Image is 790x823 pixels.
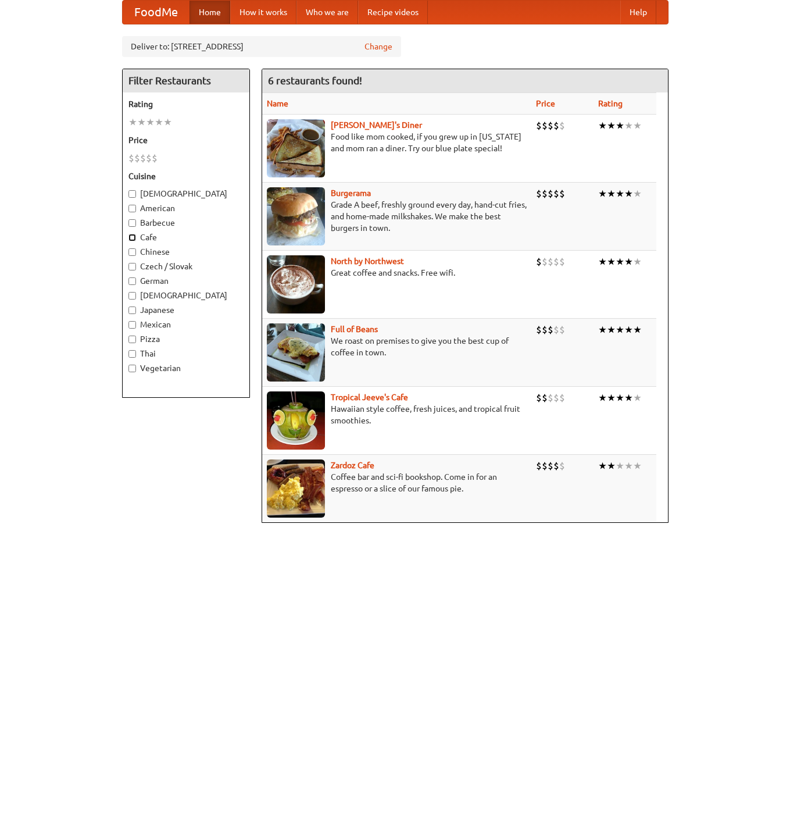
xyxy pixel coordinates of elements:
[548,119,553,132] li: $
[268,75,362,86] ng-pluralize: 6 restaurants found!
[633,391,642,404] li: ★
[267,403,527,426] p: Hawaiian style coffee, fresh juices, and tropical fruit smoothies.
[267,199,527,234] p: Grade A beef, freshly ground every day, hand-cut fries, and home-made milkshakes. We make the bes...
[616,459,624,472] li: ★
[128,217,244,229] label: Barbecue
[364,41,392,52] a: Change
[624,187,633,200] li: ★
[128,98,244,110] h5: Rating
[128,205,136,212] input: American
[624,323,633,336] li: ★
[128,246,244,258] label: Chinese
[616,255,624,268] li: ★
[598,323,607,336] li: ★
[559,391,565,404] li: $
[128,333,244,345] label: Pizza
[267,391,325,450] img: jeeves.jpg
[128,234,136,241] input: Cafe
[616,119,624,132] li: ★
[624,255,633,268] li: ★
[163,116,172,129] li: ★
[128,231,244,243] label: Cafe
[128,350,136,358] input: Thai
[267,471,527,494] p: Coffee bar and sci-fi bookshop. Come in for an espresso or a slice of our famous pie.
[152,152,158,165] li: $
[542,459,548,472] li: $
[128,362,244,374] label: Vegetarian
[536,391,542,404] li: $
[553,255,559,268] li: $
[536,119,542,132] li: $
[607,119,616,132] li: ★
[146,116,155,129] li: ★
[128,277,136,285] input: German
[128,152,134,165] li: $
[633,255,642,268] li: ★
[267,99,288,108] a: Name
[616,187,624,200] li: ★
[598,119,607,132] li: ★
[146,152,152,165] li: $
[607,187,616,200] li: ★
[553,391,559,404] li: $
[616,323,624,336] li: ★
[296,1,358,24] a: Who we are
[128,304,244,316] label: Japanese
[553,187,559,200] li: $
[267,459,325,518] img: zardoz.jpg
[536,99,555,108] a: Price
[331,256,404,266] a: North by Northwest
[123,1,190,24] a: FoodMe
[128,261,244,272] label: Czech / Slovak
[128,134,244,146] h5: Price
[128,275,244,287] label: German
[536,323,542,336] li: $
[137,116,146,129] li: ★
[155,116,163,129] li: ★
[542,119,548,132] li: $
[607,391,616,404] li: ★
[128,219,136,227] input: Barbecue
[134,152,140,165] li: $
[267,267,527,279] p: Great coffee and snacks. Free wifi.
[633,323,642,336] li: ★
[559,323,565,336] li: $
[598,459,607,472] li: ★
[536,459,542,472] li: $
[559,187,565,200] li: $
[553,459,559,472] li: $
[267,323,325,382] img: beans.jpg
[190,1,230,24] a: Home
[542,255,548,268] li: $
[128,348,244,359] label: Thai
[331,120,422,130] a: [PERSON_NAME]'s Diner
[128,319,244,330] label: Mexican
[559,459,565,472] li: $
[331,325,378,334] b: Full of Beans
[553,323,559,336] li: $
[128,292,136,300] input: [DEMOGRAPHIC_DATA]
[542,187,548,200] li: $
[607,459,616,472] li: ★
[548,187,553,200] li: $
[624,459,633,472] li: ★
[128,116,137,129] li: ★
[128,248,136,256] input: Chinese
[122,36,401,57] div: Deliver to: [STREET_ADDRESS]
[620,1,656,24] a: Help
[633,187,642,200] li: ★
[598,255,607,268] li: ★
[553,119,559,132] li: $
[267,187,325,245] img: burgerama.jpg
[607,323,616,336] li: ★
[624,119,633,132] li: ★
[536,255,542,268] li: $
[128,365,136,372] input: Vegetarian
[548,459,553,472] li: $
[598,187,607,200] li: ★
[331,188,371,198] b: Burgerama
[598,391,607,404] li: ★
[548,323,553,336] li: $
